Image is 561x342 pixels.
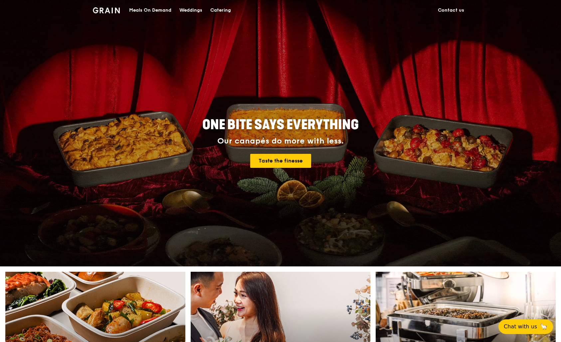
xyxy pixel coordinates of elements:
div: Our canapés do more with less. [161,137,400,146]
div: Meals On Demand [129,0,171,20]
span: 🦙 [540,323,548,331]
span: Chat with us [504,323,537,331]
a: Weddings [175,0,206,20]
a: Contact us [434,0,468,20]
div: Weddings [179,0,202,20]
img: Grain [93,7,120,13]
a: Taste the finesse [250,154,311,168]
div: Catering [210,0,231,20]
span: ONE BITE SAYS EVERYTHING [202,117,359,133]
a: Catering [206,0,235,20]
button: Chat with us🦙 [498,319,553,334]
